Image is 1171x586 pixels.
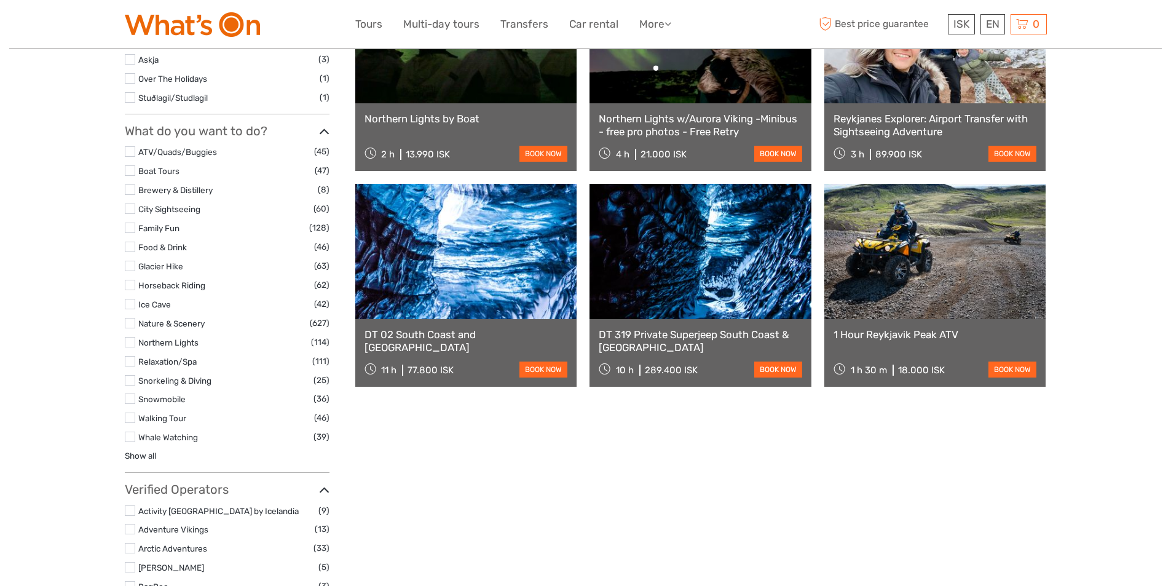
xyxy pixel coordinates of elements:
[138,261,183,271] a: Glacier Hike
[320,71,329,85] span: (1)
[309,221,329,235] span: (128)
[639,15,671,33] a: More
[365,113,568,125] a: Northern Lights by Boat
[138,280,205,290] a: Horseback Riding
[138,432,198,442] a: Whale Watching
[641,149,687,160] div: 21.000 ISK
[311,335,329,349] span: (114)
[318,560,329,574] span: (5)
[314,278,329,292] span: (62)
[138,506,299,516] a: Activity [GEOGRAPHIC_DATA] by Icelandia
[569,15,618,33] a: Car rental
[138,376,211,386] a: Snorkeling & Diving
[314,259,329,273] span: (63)
[599,328,802,354] a: DT 319 Private Superjeep South Coast & [GEOGRAPHIC_DATA]
[310,316,329,330] span: (627)
[138,166,179,176] a: Boat Tours
[988,362,1036,378] a: book now
[953,18,969,30] span: ISK
[616,149,629,160] span: 4 h
[519,146,567,162] a: book now
[318,183,329,197] span: (8)
[313,392,329,406] span: (36)
[406,149,450,160] div: 13.990 ISK
[898,365,945,376] div: 18.000 ISK
[313,430,329,444] span: (39)
[138,338,199,347] a: Northern Lights
[138,394,186,404] a: Snowmobile
[138,413,186,423] a: Walking Tour
[500,15,548,33] a: Transfers
[138,223,179,233] a: Family Fun
[381,149,395,160] span: 2 h
[1031,18,1041,30] span: 0
[980,14,1005,34] div: EN
[125,124,329,138] h3: What do you want to do?
[314,297,329,311] span: (42)
[313,541,329,555] span: (33)
[312,354,329,368] span: (111)
[138,204,200,214] a: City Sightseeing
[616,365,634,376] span: 10 h
[381,365,396,376] span: 11 h
[138,319,205,328] a: Nature & Scenery
[816,14,945,34] span: Best price guarantee
[125,12,260,37] img: What's On
[834,113,1037,138] a: Reykjanes Explorer: Airport Transfer with Sightseeing Adventure
[320,90,329,105] span: (1)
[313,373,329,387] span: (25)
[315,522,329,536] span: (13)
[988,146,1036,162] a: book now
[313,202,329,216] span: (60)
[408,365,454,376] div: 77.800 ISK
[138,357,197,366] a: Relaxation/Spa
[138,242,187,252] a: Food & Drink
[403,15,479,33] a: Multi-day tours
[315,164,329,178] span: (47)
[314,240,329,254] span: (46)
[138,55,159,65] a: Askja
[314,411,329,425] span: (46)
[318,504,329,518] span: (9)
[138,147,217,157] a: ATV/Quads/Buggies
[138,525,208,534] a: Adventure Vikings
[834,328,1037,341] a: 1 Hour Reykjavik Peak ATV
[754,146,802,162] a: book now
[125,482,329,497] h3: Verified Operators
[138,299,171,309] a: Ice Cave
[314,145,329,159] span: (45)
[875,149,922,160] div: 89.900 ISK
[645,365,698,376] div: 289.400 ISK
[138,74,207,84] a: Over The Holidays
[138,544,207,553] a: Arctic Adventures
[138,563,204,572] a: [PERSON_NAME]
[138,185,213,195] a: Brewery & Distillery
[851,149,864,160] span: 3 h
[851,365,887,376] span: 1 h 30 m
[138,93,208,103] a: Stuðlagil/Studlagil
[519,362,567,378] a: book now
[365,328,568,354] a: DT 02 South Coast and [GEOGRAPHIC_DATA]
[754,362,802,378] a: book now
[355,15,382,33] a: Tours
[125,451,156,461] a: Show all
[318,52,329,66] span: (3)
[599,113,802,138] a: Northern Lights w/Aurora Viking -Minibus - free pro photos - Free Retry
